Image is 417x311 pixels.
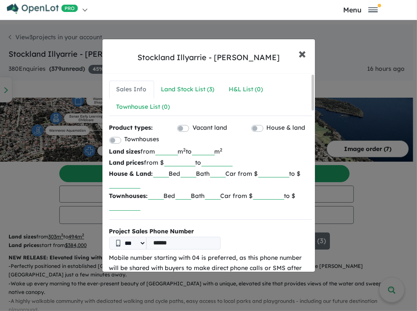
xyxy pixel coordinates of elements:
[137,52,280,63] div: Stockland Illyarrie - [PERSON_NAME]
[229,84,263,95] div: H&L List ( 0 )
[299,44,306,62] span: ×
[117,102,170,112] div: Townhouse List ( 0 )
[109,190,306,212] p: Bed Bath Car from $ to $
[184,147,186,153] sup: 2
[109,148,141,155] b: Land sizes
[117,84,147,95] div: Sales Info
[109,170,153,177] b: House & Land:
[109,168,306,190] p: Bed Bath Car from $ to $
[109,123,153,134] b: Product types:
[267,123,306,133] label: House & land
[109,253,306,283] p: Mobile number starting with 04 is preferred, as this phone number will be shared with buyers to m...
[109,146,306,157] p: from m to m
[310,6,411,14] button: Toggle navigation
[192,123,227,133] label: Vacant land
[220,147,223,153] sup: 2
[125,134,160,145] label: Townhouses
[116,240,120,247] img: Phone icon
[109,159,144,166] b: Land prices
[109,227,306,237] b: Project Sales Phone Number
[109,192,148,200] b: Townhouses:
[7,3,78,14] img: Openlot PRO Logo White
[161,84,215,95] div: Land Stock List ( 3 )
[109,157,306,168] p: from $ to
